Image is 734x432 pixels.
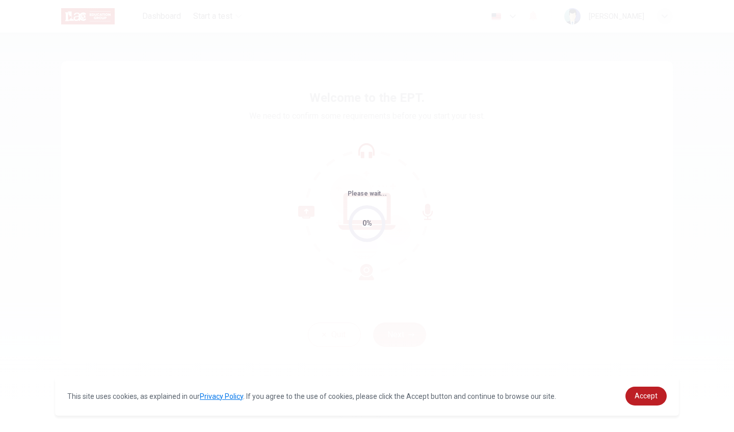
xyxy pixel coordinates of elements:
[200,392,243,400] a: Privacy Policy
[635,392,658,400] span: Accept
[348,190,387,197] span: Please wait...
[67,392,556,400] span: This site uses cookies, as explained in our . If you agree to the use of cookies, please click th...
[625,387,667,406] a: dismiss cookie message
[362,218,372,229] div: 0%
[55,376,679,416] div: cookieconsent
